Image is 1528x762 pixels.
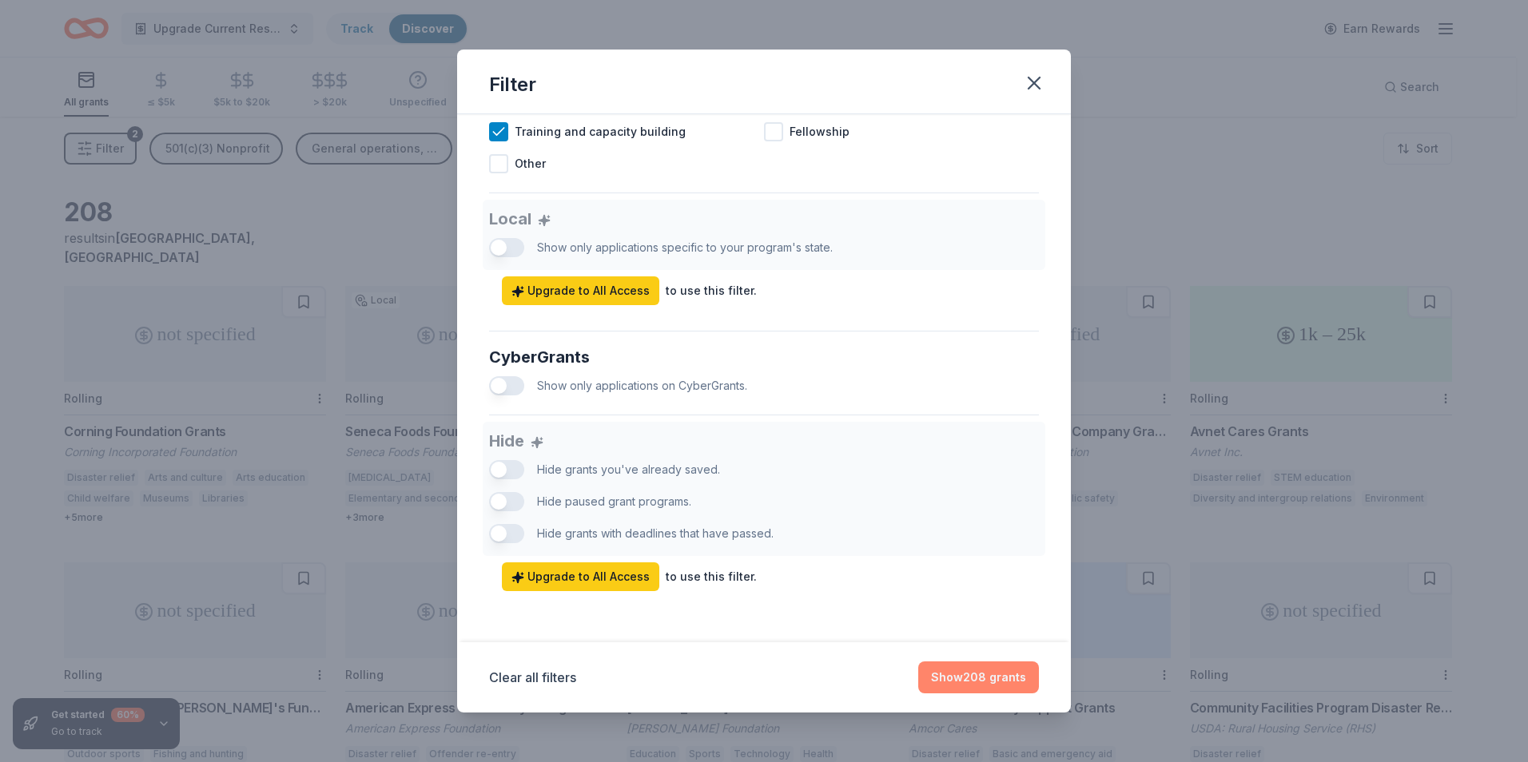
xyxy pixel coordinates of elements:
div: CyberGrants [489,344,1039,370]
span: Upgrade to All Access [511,567,650,586]
span: Fellowship [790,122,850,141]
a: Upgrade to All Access [502,276,659,305]
span: Upgrade to All Access [511,281,650,300]
div: Filter [489,72,536,97]
a: Upgrade to All Access [502,562,659,591]
button: Clear all filters [489,668,576,687]
span: Other [515,154,546,173]
div: to use this filter. [666,567,757,586]
span: Show only applications on CyberGrants. [537,379,747,392]
span: Training and capacity building [515,122,686,141]
div: to use this filter. [666,281,757,300]
button: Show208 grants [918,661,1039,693]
